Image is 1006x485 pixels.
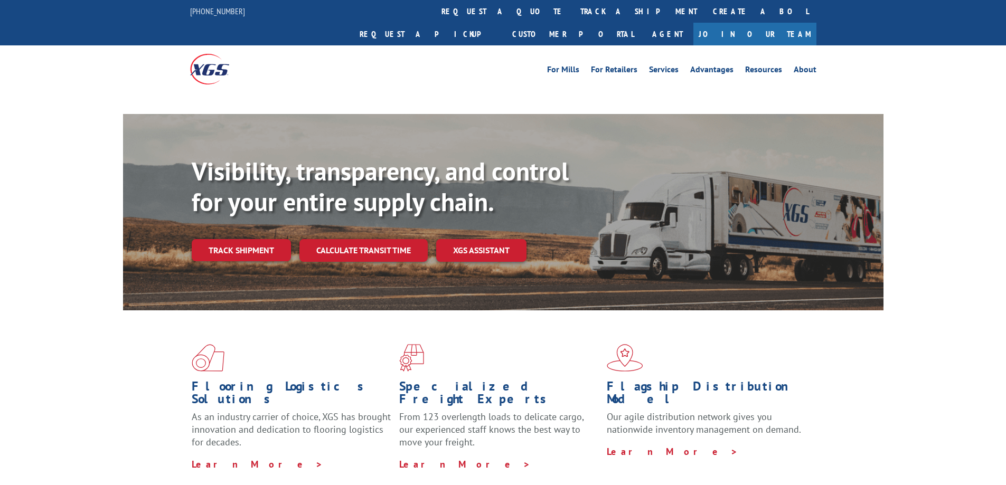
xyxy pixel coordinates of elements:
[192,458,323,470] a: Learn More >
[504,23,642,45] a: Customer Portal
[192,344,224,372] img: xgs-icon-total-supply-chain-intelligence-red
[352,23,504,45] a: Request a pickup
[642,23,693,45] a: Agent
[399,411,599,458] p: From 123 overlength loads to delicate cargo, our experienced staff knows the best way to move you...
[607,344,643,372] img: xgs-icon-flagship-distribution-model-red
[190,6,245,16] a: [PHONE_NUMBER]
[693,23,816,45] a: Join Our Team
[649,65,679,77] a: Services
[192,411,391,448] span: As an industry carrier of choice, XGS has brought innovation and dedication to flooring logistics...
[547,65,579,77] a: For Mills
[690,65,734,77] a: Advantages
[399,380,599,411] h1: Specialized Freight Experts
[192,239,291,261] a: Track shipment
[192,380,391,411] h1: Flooring Logistics Solutions
[436,239,526,262] a: XGS ASSISTANT
[607,411,801,435] span: Our agile distribution network gives you nationwide inventory management on demand.
[607,445,738,458] a: Learn More >
[192,155,569,218] b: Visibility, transparency, and control for your entire supply chain.
[591,65,637,77] a: For Retailers
[607,380,806,411] h1: Flagship Distribution Model
[399,344,424,372] img: xgs-icon-focused-on-flooring-red
[299,239,428,262] a: Calculate transit time
[794,65,816,77] a: About
[745,65,782,77] a: Resources
[399,458,531,470] a: Learn More >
